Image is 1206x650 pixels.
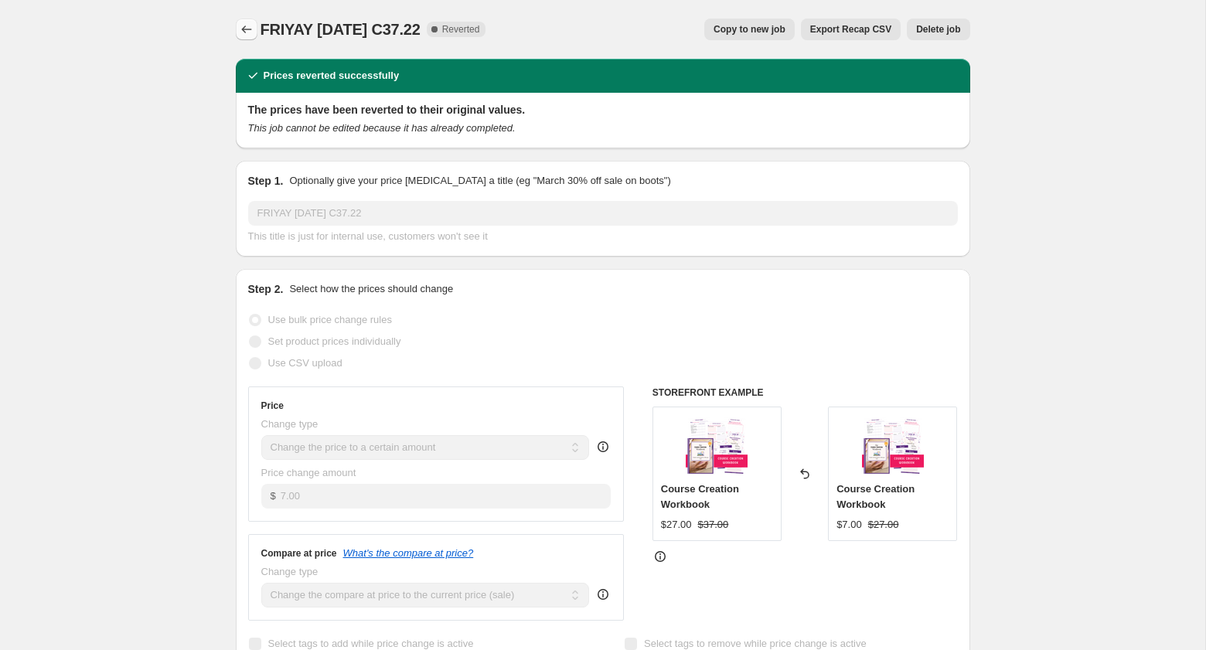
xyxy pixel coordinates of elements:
button: What's the compare at price? [343,547,474,559]
h2: Step 2. [248,281,284,297]
span: Use CSV upload [268,357,342,369]
button: Export Recap CSV [801,19,901,40]
img: C37.22CourseCreationWorkbookBannerTitle_80x.png [862,415,924,477]
button: Price change jobs [236,19,257,40]
h3: Price [261,400,284,412]
strike: $37.00 [698,517,729,533]
span: Course Creation Workbook [836,483,915,510]
div: help [595,587,611,602]
i: This job cannot be edited because it has already completed. [248,122,516,134]
span: Set product prices individually [268,335,401,347]
span: Delete job [916,23,960,36]
div: $7.00 [836,517,862,533]
span: Change type [261,566,319,577]
span: $ [271,490,276,502]
img: C37.22CourseCreationWorkbookBannerTitle_80x.png [686,415,748,477]
span: Export Recap CSV [810,23,891,36]
strike: $27.00 [868,517,899,533]
h2: The prices have been reverted to their original values. [248,102,958,117]
span: This title is just for internal use, customers won't see it [248,230,488,242]
h2: Prices reverted successfully [264,68,400,83]
h2: Step 1. [248,173,284,189]
input: 30% off holiday sale [248,201,958,226]
div: help [595,439,611,454]
button: Delete job [907,19,969,40]
h3: Compare at price [261,547,337,560]
span: Select tags to remove while price change is active [644,638,867,649]
button: Copy to new job [704,19,795,40]
span: Course Creation Workbook [661,483,739,510]
span: Use bulk price change rules [268,314,392,325]
span: Change type [261,418,319,430]
div: $27.00 [661,517,692,533]
span: FRIYAY [DATE] C37.22 [261,21,421,38]
h6: STOREFRONT EXAMPLE [652,386,958,399]
span: Reverted [442,23,480,36]
span: Select tags to add while price change is active [268,638,474,649]
span: Price change amount [261,467,356,478]
input: 80.00 [281,484,611,509]
span: Copy to new job [714,23,785,36]
p: Optionally give your price [MEDICAL_DATA] a title (eg "March 30% off sale on boots") [289,173,670,189]
p: Select how the prices should change [289,281,453,297]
